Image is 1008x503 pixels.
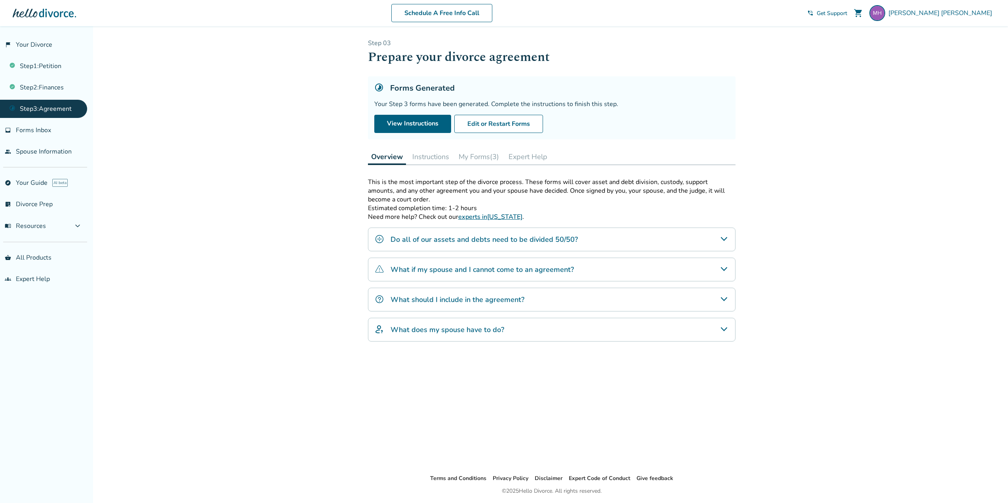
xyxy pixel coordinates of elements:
[455,149,502,165] button: My Forms(3)
[391,4,492,22] a: Schedule A Free Info Call
[375,264,384,274] img: What if my spouse and I cannot come to an agreement?
[368,204,736,213] p: Estimated completion time: 1-2 hours
[368,228,736,251] div: Do all of our assets and debts need to be divided 50/50?
[968,465,1008,503] iframe: Chat Widget
[375,294,384,304] img: What should I include in the agreement?
[5,127,11,133] span: inbox
[374,100,729,108] div: Your Step 3 forms have been generated. Complete the instructions to finish this step.
[505,149,551,165] button: Expert Help
[375,325,384,334] img: What does my spouse have to do?
[5,276,11,282] span: groups
[636,474,673,483] li: Give feedback
[888,9,995,17] span: [PERSON_NAME] [PERSON_NAME]
[368,47,736,67] h1: Prepare your divorce agreement
[5,222,46,230] span: Resources
[16,126,51,135] span: Forms Inbox
[5,201,11,207] span: list_alt_check
[807,9,847,17] a: phone_in_talkGet Support
[375,234,384,244] img: Do all of our assets and debts need to be divided 50/50?
[454,115,543,133] button: Edit or Restart Forms
[391,234,578,245] h4: Do all of our assets and debts need to be divided 50/50?
[368,39,736,47] p: Step 0 3
[807,10,814,16] span: phone_in_talk
[409,149,452,165] button: Instructions
[817,9,847,17] span: Get Support
[569,475,630,482] a: Expert Code of Conduct
[5,180,11,186] span: explore
[5,42,11,48] span: flag_2
[368,213,736,221] p: Need more help? Check out our .
[458,213,522,221] a: experts in[US_STATE]
[5,223,11,229] span: menu_book
[374,115,451,133] a: View Instructions
[368,149,406,165] button: Overview
[52,179,68,187] span: AI beta
[854,8,863,18] span: shopping_cart
[535,474,562,483] li: Disclaimer
[430,475,486,482] a: Terms and Conditions
[869,5,885,21] img: mherrick32@gmail.com
[390,83,455,93] h5: Forms Generated
[368,318,736,342] div: What does my spouse have to do?
[493,475,528,482] a: Privacy Policy
[502,486,602,496] div: © 2025 Hello Divorce. All rights reserved.
[391,294,524,305] h4: What should I include in the agreement?
[73,221,82,231] span: expand_more
[368,178,736,204] p: This is the most important step of the divorce process. These forms will cover asset and debt div...
[391,325,504,335] h4: What does my spouse have to do?
[391,264,574,275] h4: What if my spouse and I cannot come to an agreement?
[368,288,736,311] div: What should I include in the agreement?
[368,258,736,281] div: What if my spouse and I cannot come to an agreement?
[5,148,11,155] span: people
[5,254,11,261] span: shopping_basket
